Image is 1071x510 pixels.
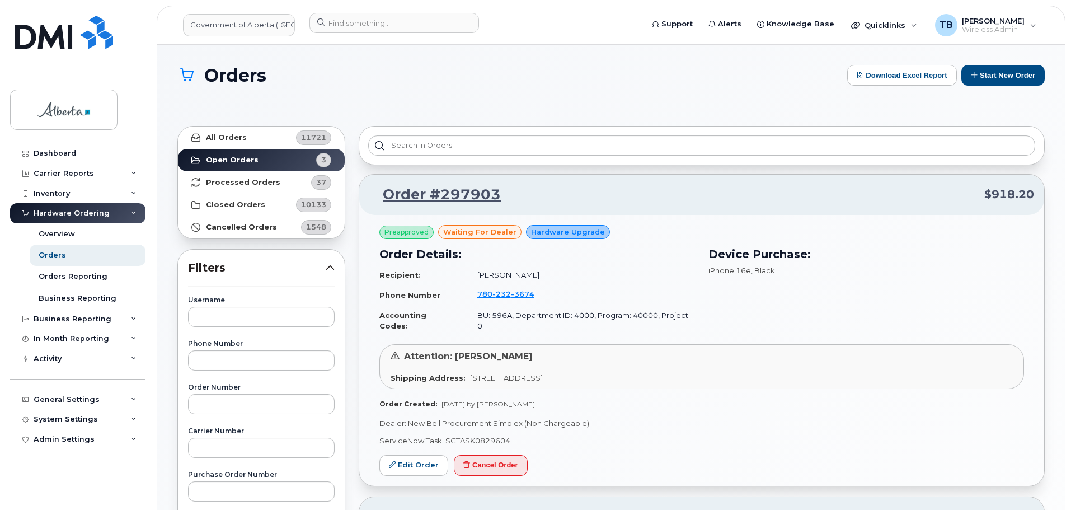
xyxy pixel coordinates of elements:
span: 3 [321,155,326,165]
span: waiting for dealer [443,227,516,237]
p: ServiceNow Task: SCTASK0829604 [379,436,1024,446]
span: 10133 [301,199,326,210]
strong: Shipping Address: [391,373,466,382]
span: 3674 [511,289,534,298]
strong: Cancelled Orders [206,223,277,232]
label: Username [188,297,335,303]
span: Attention: [PERSON_NAME] [404,351,533,362]
button: Cancel Order [454,455,528,476]
input: Search in orders [368,135,1035,156]
span: iPhone 16e [708,266,751,275]
a: Edit Order [379,455,448,476]
label: Purchase Order Number [188,471,335,478]
td: BU: 596A, Department ID: 4000, Program: 40000, Project: 0 [467,306,696,335]
a: 7802323674 [477,289,548,298]
strong: Recipient: [379,270,421,279]
a: Cancelled Orders1548 [178,216,345,238]
strong: Phone Number [379,291,440,300]
a: Processed Orders37 [178,171,345,194]
strong: Closed Orders [206,200,265,209]
span: Preapproved [384,227,429,237]
strong: Open Orders [206,156,259,165]
a: Order #297903 [369,185,501,205]
span: [STREET_ADDRESS] [470,373,543,382]
strong: Processed Orders [206,178,280,187]
p: Dealer: New Bell Procurement Simplex (Non Chargeable) [379,418,1024,429]
h3: Device Purchase: [708,246,1024,263]
strong: Order Created: [379,400,437,408]
span: 780 [477,289,534,298]
td: [PERSON_NAME] [467,265,696,285]
span: , Black [751,266,775,275]
h3: Order Details: [379,246,695,263]
label: Carrier Number [188,428,335,434]
a: Open Orders3 [178,149,345,171]
span: 1548 [306,222,326,232]
span: 232 [492,289,511,298]
span: [DATE] by [PERSON_NAME] [441,400,535,408]
button: Start New Order [961,65,1045,86]
button: Download Excel Report [847,65,957,86]
span: Hardware Upgrade [531,227,605,237]
strong: Accounting Codes: [379,311,426,330]
a: All Orders11721 [178,127,345,149]
span: $918.20 [984,186,1034,203]
span: Orders [204,65,266,85]
span: Filters [188,260,326,276]
label: Order Number [188,384,335,391]
label: Phone Number [188,340,335,347]
span: 11721 [301,132,326,143]
a: Closed Orders10133 [178,194,345,216]
span: 37 [316,177,326,188]
strong: All Orders [206,133,247,142]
